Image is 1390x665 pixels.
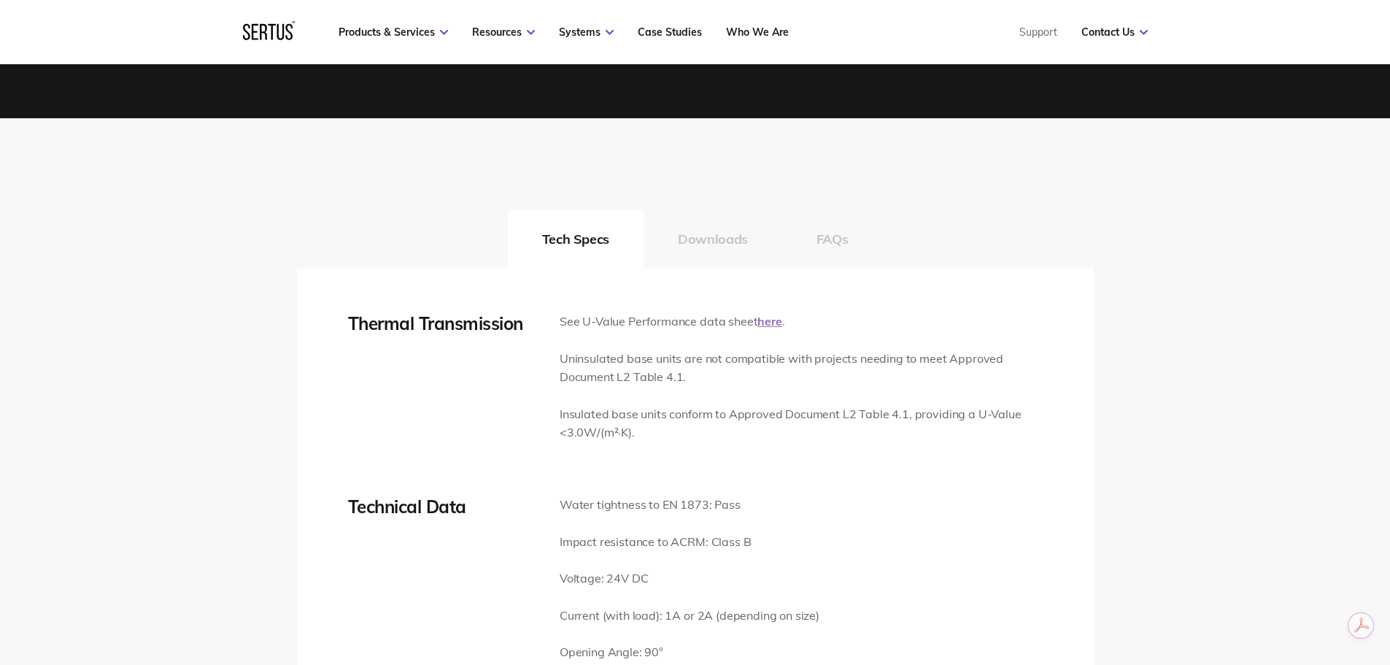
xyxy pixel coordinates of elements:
[560,607,819,626] p: Current (with load): 1A or 2A (depending on size)
[348,312,538,334] div: Thermal Transmission
[339,26,448,39] a: Products & Services
[560,533,819,552] p: Impact resistance to ACRM: Class B
[638,26,702,39] a: Case Studies
[757,314,781,328] a: here
[1081,26,1148,39] a: Contact Us
[559,26,614,39] a: Systems
[472,26,535,39] a: Resources
[560,312,1043,331] p: See U-Value Performance data sheet .
[560,350,1043,387] p: Uninsulated base units are not compatible with projects needing to meet Approved Document L2 Tabl...
[644,210,782,269] button: Downloads
[560,496,819,515] p: Water tightness to EN 1873: Pass
[560,405,1043,442] p: Insulated base units conform to Approved Document L2 Table 4.1, providing a U-Value <3.0W/(m²·K).
[560,643,819,662] p: Opening Angle: 90°
[560,569,819,588] p: Voltage: 24V DC
[1127,496,1390,665] iframe: Chat Widget
[782,210,883,269] button: FAQs
[348,496,538,518] div: Technical Data
[1019,26,1057,39] a: Support
[726,26,789,39] a: Who We Are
